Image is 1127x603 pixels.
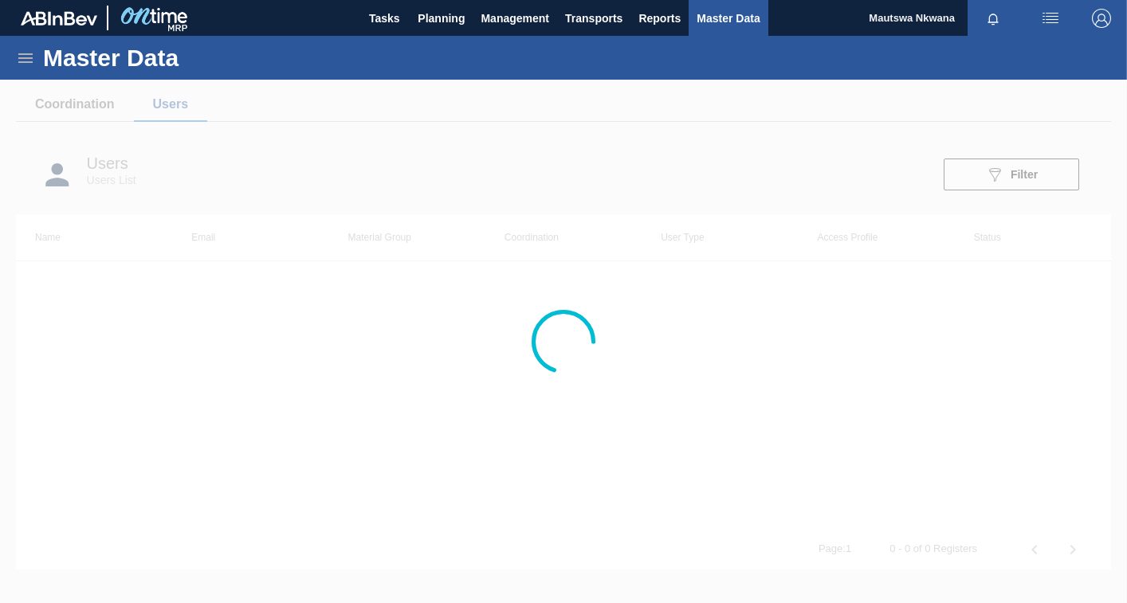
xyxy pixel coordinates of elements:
button: Notifications [968,7,1019,29]
img: Logout [1092,9,1111,28]
img: userActions [1041,9,1060,28]
span: Reports [638,9,681,28]
span: Transports [565,9,622,28]
span: Tasks [367,9,402,28]
span: Management [481,9,549,28]
img: TNhmsLtSVTkK8tSr43FrP2fwEKptu5GPRR3wAAAABJRU5ErkJggg== [21,11,97,25]
span: Master Data [697,9,760,28]
span: Planning [418,9,465,28]
h1: Master Data [43,49,326,67]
